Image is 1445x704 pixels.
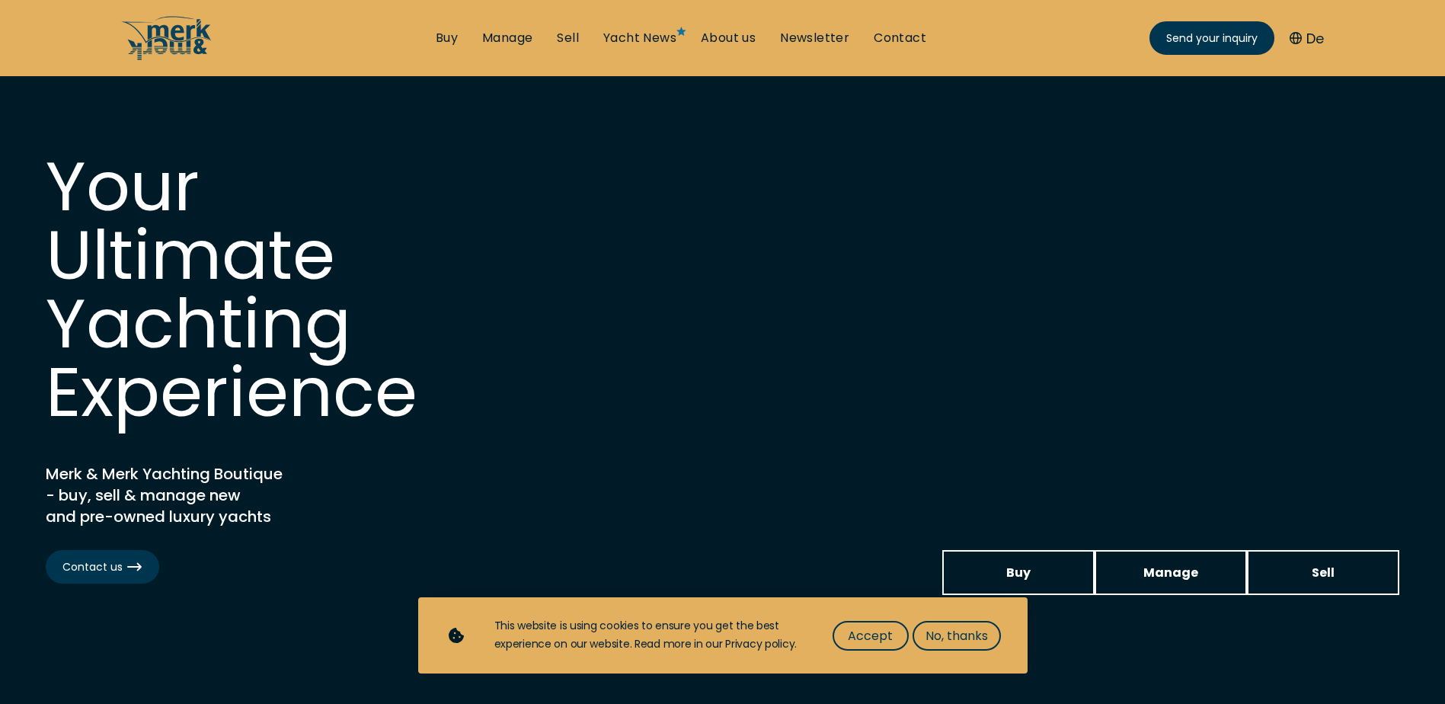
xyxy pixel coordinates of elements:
a: Contact [874,30,926,46]
span: No, thanks [926,626,988,645]
a: Contact us [46,550,159,584]
span: Sell [1312,563,1335,582]
button: De [1290,28,1324,49]
span: Accept [848,626,893,645]
h2: Merk & Merk Yachting Boutique - buy, sell & manage new and pre-owned luxury yachts [46,463,427,527]
a: Manage [1095,550,1247,595]
span: Buy [1006,563,1031,582]
h1: Your Ultimate Yachting Experience [46,152,503,427]
a: About us [701,30,756,46]
a: Newsletter [780,30,849,46]
button: No, thanks [913,621,1001,651]
a: Sell [1247,550,1399,595]
a: Yacht News [603,30,676,46]
a: Send your inquiry [1149,21,1274,55]
a: Buy [942,550,1095,595]
span: Contact us [62,559,142,575]
a: Sell [557,30,579,46]
a: Manage [482,30,532,46]
span: Manage [1143,563,1198,582]
a: Buy [436,30,458,46]
button: Accept [833,621,909,651]
a: Privacy policy [725,636,794,651]
span: Send your inquiry [1166,30,1258,46]
div: This website is using cookies to ensure you get the best experience on our website. Read more in ... [494,617,802,654]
